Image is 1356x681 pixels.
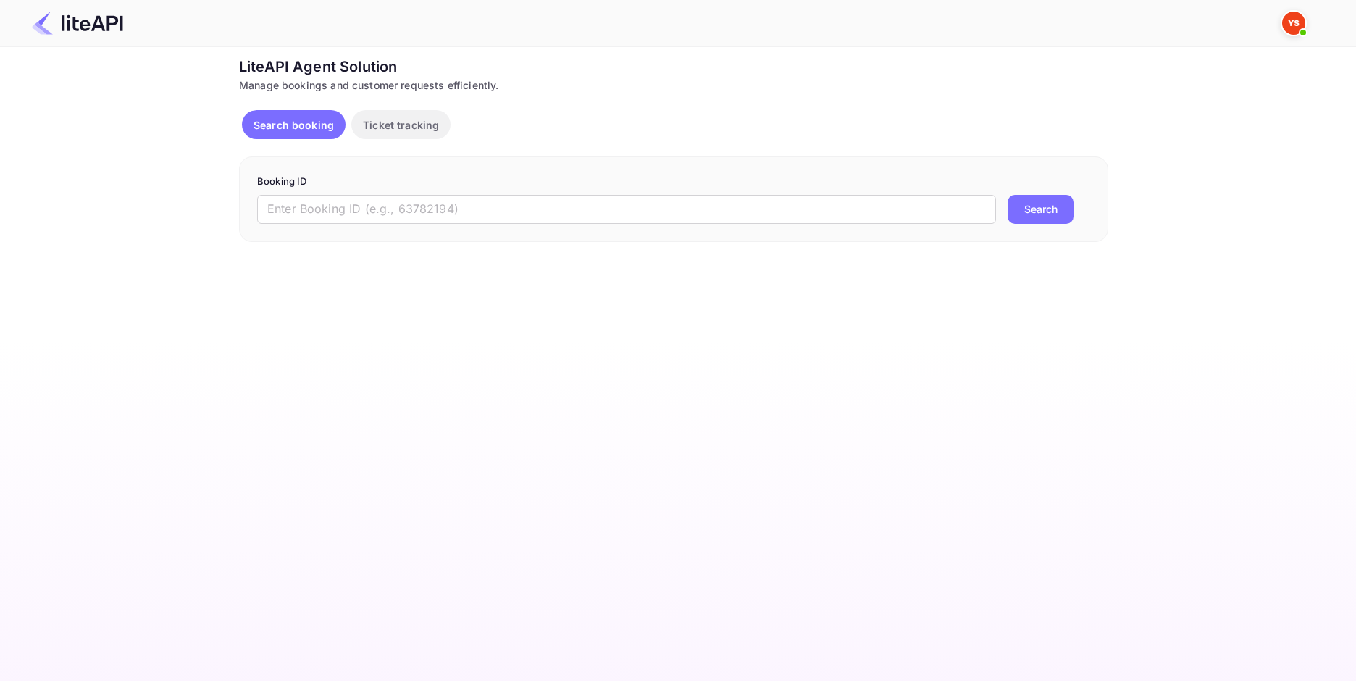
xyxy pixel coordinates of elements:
input: Enter Booking ID (e.g., 63782194) [257,195,996,224]
img: LiteAPI Logo [32,12,123,35]
p: Ticket tracking [363,117,439,133]
p: Search booking [254,117,334,133]
p: Booking ID [257,175,1090,189]
div: Manage bookings and customer requests efficiently. [239,78,1108,93]
div: LiteAPI Agent Solution [239,56,1108,78]
img: Yandex Support [1282,12,1305,35]
button: Search [1008,195,1073,224]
